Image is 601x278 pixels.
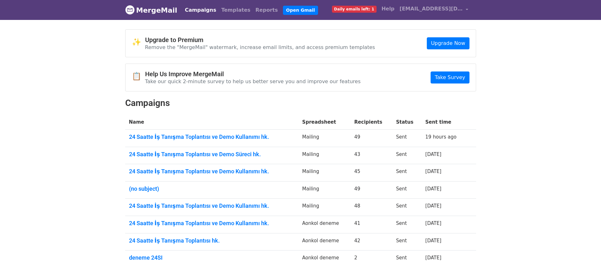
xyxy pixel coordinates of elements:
[129,254,295,261] a: deneme 24SI
[298,164,351,182] td: Mailing
[129,168,295,175] a: 24 Saatte İş Tanışma Toplantısı ve Demo Kullanımı hk.
[219,4,253,16] a: Templates
[132,72,145,81] span: 📋
[421,115,467,130] th: Sent time
[425,134,457,140] a: 19 hours ago
[392,181,422,199] td: Sent
[425,203,441,209] a: [DATE]
[351,147,392,164] td: 43
[298,147,351,164] td: Mailing
[182,4,219,16] a: Campaigns
[145,70,361,78] h4: Help Us Improve MergeMail
[125,5,135,15] img: MergeMail logo
[132,38,145,47] span: ✨
[129,202,295,209] a: 24 Saatte İş Tanışma Toplantısı ve Demo Kullanımı hk.
[425,151,441,157] a: [DATE]
[351,216,392,233] td: 41
[392,130,422,147] td: Sent
[351,181,392,199] td: 49
[129,151,295,158] a: 24 Saatte İş Tanışma Toplantısı ve Demo Süreci hk.
[125,115,298,130] th: Name
[392,250,422,268] td: Sent
[392,147,422,164] td: Sent
[125,98,476,108] h2: Campaigns
[425,186,441,192] a: [DATE]
[431,71,469,83] a: Take Survey
[253,4,280,16] a: Reports
[298,199,351,216] td: Mailing
[392,115,422,130] th: Status
[298,250,351,268] td: Aonkol deneme
[392,233,422,250] td: Sent
[425,220,441,226] a: [DATE]
[392,164,422,182] td: Sent
[351,233,392,250] td: 42
[351,115,392,130] th: Recipients
[129,133,295,140] a: 24 Saatte İş Tanışma Toplantısı ve Demo Kullanımı hk.
[351,199,392,216] td: 48
[425,255,441,261] a: [DATE]
[129,237,295,244] a: 24 Saatte İş Tanışma Toplantısı hk.
[298,233,351,250] td: Aonkol deneme
[145,36,375,44] h4: Upgrade to Premium
[427,37,469,49] a: Upgrade Now
[332,6,377,13] span: Daily emails left: 1
[392,216,422,233] td: Sent
[379,3,397,15] a: Help
[145,44,375,51] p: Remove the "MergeMail" watermark, increase email limits, and access premium templates
[298,115,351,130] th: Spreadsheet
[129,185,295,192] a: (no subject)
[298,216,351,233] td: Aonkol deneme
[129,220,295,227] a: 24 Saatte İş Tanışma Toplantısı ve Demo Kullanımı hk.
[425,169,441,174] a: [DATE]
[329,3,379,15] a: Daily emails left: 1
[351,130,392,147] td: 49
[425,238,441,244] a: [DATE]
[400,5,463,13] span: [EMAIL_ADDRESS][DOMAIN_NAME]
[351,164,392,182] td: 45
[392,199,422,216] td: Sent
[283,6,318,15] a: Open Gmail
[125,3,177,17] a: MergeMail
[298,130,351,147] td: Mailing
[397,3,471,17] a: [EMAIL_ADDRESS][DOMAIN_NAME]
[351,250,392,268] td: 2
[145,78,361,85] p: Take our quick 2-minute survey to help us better serve you and improve our features
[298,181,351,199] td: Mailing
